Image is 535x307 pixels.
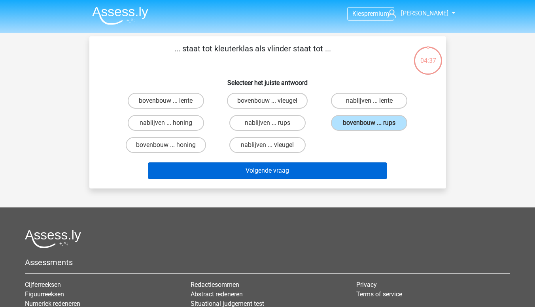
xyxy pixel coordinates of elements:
label: nablijven ... lente [331,93,407,109]
a: [PERSON_NAME] [384,9,449,18]
a: Abstract redeneren [191,290,243,298]
a: Cijferreeksen [25,281,61,288]
a: Terms of service [356,290,402,298]
label: bovenbouw ... honing [126,137,206,153]
span: Kies [352,10,364,17]
span: premium [364,10,389,17]
h5: Assessments [25,258,510,267]
a: Redactiesommen [191,281,239,288]
img: Assessly logo [25,230,81,248]
div: 04:37 [413,46,443,66]
h6: Selecteer het juiste antwoord [102,73,433,87]
a: Privacy [356,281,377,288]
label: nablijven ... honing [128,115,204,131]
span: [PERSON_NAME] [401,9,448,17]
p: ... staat tot kleuterklas als vlinder staat tot ... [102,43,404,66]
label: bovenbouw ... vleugel [227,93,308,109]
img: Assessly [92,6,148,25]
label: nablijven ... rups [229,115,306,131]
label: bovenbouw ... lente [128,93,204,109]
a: Kiespremium [348,8,394,19]
a: Figuurreeksen [25,290,64,298]
button: Volgende vraag [148,162,387,179]
label: bovenbouw ... rups [331,115,407,131]
label: nablijven ... vleugel [229,137,306,153]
